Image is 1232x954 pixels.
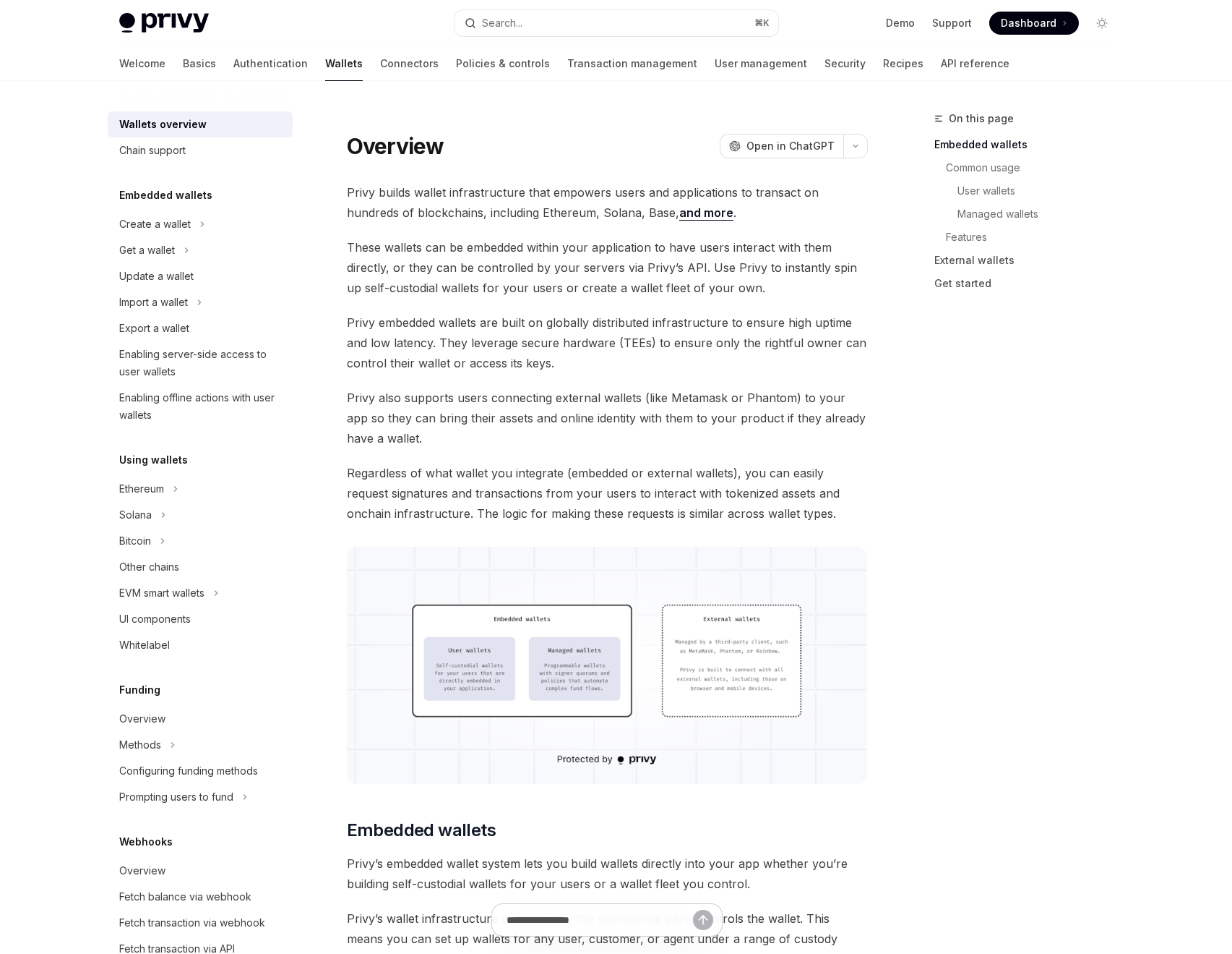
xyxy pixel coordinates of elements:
a: Features [934,226,1125,249]
div: Configuring funding methods [119,762,258,780]
h5: Using wallets [119,451,188,469]
button: Open in ChatGPT [720,134,843,158]
a: Demo [886,16,915,30]
span: These wallets can be embedded within your application to have users interact with them directly, ... [347,237,868,298]
a: Basics [183,46,216,81]
div: Solana [119,506,152,524]
span: Regardless of what wallet you integrate (embedded or external wallets), you can easily request si... [347,463,868,524]
div: Export a wallet [119,320,189,337]
div: Whitelabel [119,636,170,654]
a: Update a wallet [108,263,293,289]
button: Open search [455,10,778,36]
a: API reference [941,46,1009,81]
div: Enabling server-side access to user wallets [119,346,284,380]
h5: Embedded wallets [119,187,212,204]
span: Embedded wallets [347,819,496,842]
a: Whitelabel [108,632,293,658]
a: Dashboard [989,12,1079,35]
a: and more [679,205,733,221]
button: Toggle Prompting users to fund section [108,784,293,810]
div: Other chains [119,558,179,576]
a: Get started [934,272,1125,295]
button: Toggle Solana section [108,502,293,528]
a: Wallets overview [108,111,293,137]
a: Wallets [325,46,363,81]
a: Connectors [380,46,439,81]
button: Toggle Bitcoin section [108,528,293,554]
span: Open in ChatGPT [746,139,835,153]
button: Toggle Import a wallet section [108,289,293,315]
span: Privy also supports users connecting external wallets (like Metamask or Phantom) to your app so t... [347,388,868,448]
div: Ethereum [119,480,164,498]
a: User management [715,46,807,81]
div: Get a wallet [119,242,175,259]
div: Bitcoin [119,532,151,550]
h5: Webhooks [119,833,173,851]
div: Enabling offline actions with user wallets [119,389,284,424]
a: Configuring funding methods [108,758,293,784]
div: Overview [119,710,165,728]
button: Toggle Methods section [108,732,293,758]
a: Export a wallet [108,315,293,341]
div: Chain support [119,142,186,159]
span: Dashboard [1001,16,1056,30]
a: Recipes [883,46,923,81]
a: Common usage [934,156,1125,179]
div: EVM smart wallets [119,584,204,602]
input: Ask a question... [507,904,693,936]
div: Import a wallet [119,294,188,311]
span: Privy builds wallet infrastructure that empowers users and applications to transact on hundreds o... [347,182,868,223]
a: Fetch transaction via webhook [108,910,293,936]
a: Policies & controls [456,46,550,81]
div: Prompting users to fund [119,788,233,806]
a: Chain support [108,137,293,163]
div: Search... [482,14,522,32]
button: Toggle EVM smart wallets section [108,580,293,606]
h1: Overview [347,133,444,159]
a: Enabling offline actions with user wallets [108,385,293,428]
button: Toggle Create a wallet section [108,211,293,237]
a: Support [932,16,972,30]
span: Privy embedded wallets are built on globally distributed infrastructure to ensure high uptime and... [347,312,868,373]
a: Overview [108,706,293,732]
a: Embedded wallets [934,133,1125,156]
a: Security [824,46,866,81]
h5: Funding [119,681,160,699]
a: Overview [108,858,293,884]
a: Managed wallets [934,203,1125,226]
a: Other chains [108,554,293,580]
a: Fetch balance via webhook [108,884,293,910]
button: Send message [693,910,713,930]
a: Authentication [233,46,308,81]
a: Enabling server-side access to user wallets [108,341,293,385]
div: Create a wallet [119,216,191,233]
div: Wallets overview [119,116,207,133]
a: Transaction management [567,46,697,81]
button: Toggle Get a wallet section [108,237,293,263]
div: Fetch balance via webhook [119,888,251,906]
a: User wallets [934,179,1125,203]
span: ⌘ K [754,17,770,29]
div: Fetch transaction via webhook [119,914,265,932]
button: Toggle Ethereum section [108,476,293,502]
div: Methods [119,736,161,754]
div: Update a wallet [119,268,194,285]
a: Welcome [119,46,165,81]
a: UI components [108,606,293,632]
span: Privy’s embedded wallet system lets you build wallets directly into your app whether you’re build... [347,853,868,894]
a: External wallets [934,249,1125,272]
img: light logo [119,13,209,33]
div: Overview [119,862,165,880]
img: images/walletoverview.png [347,547,868,784]
span: On this page [949,110,1014,127]
button: Toggle dark mode [1090,12,1113,35]
div: UI components [119,610,191,628]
